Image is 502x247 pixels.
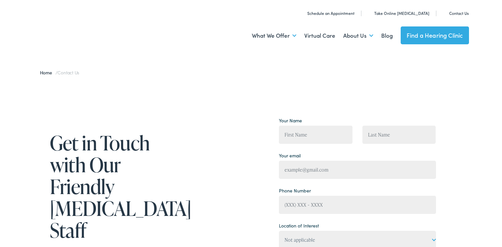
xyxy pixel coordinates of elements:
[279,117,302,124] label: Your Name
[362,126,436,144] input: Last Name
[279,187,311,194] label: Phone Number
[279,161,436,179] input: example@gmail.com
[50,132,185,241] h1: Get in Touch with Our Friendly [MEDICAL_DATA] Staff
[279,152,301,159] label: Your email
[300,10,354,16] a: Schedule an Appointment
[304,23,335,48] a: Virtual Care
[381,23,393,48] a: Blog
[442,10,469,16] a: Contact Us
[40,69,80,76] span: /
[279,196,436,214] input: (XXX) XXX - XXXX
[40,69,55,76] a: Home
[57,69,79,76] span: Contact Us
[401,26,469,44] a: Find a Hearing Clinic
[300,10,305,17] img: utility icon
[367,10,372,17] img: utility icon
[279,222,319,229] label: Location of Interest
[442,10,447,17] img: utility icon
[367,10,429,16] a: Take Online [MEDICAL_DATA]
[343,23,373,48] a: About Us
[279,126,352,144] input: First Name
[252,23,296,48] a: What We Offer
